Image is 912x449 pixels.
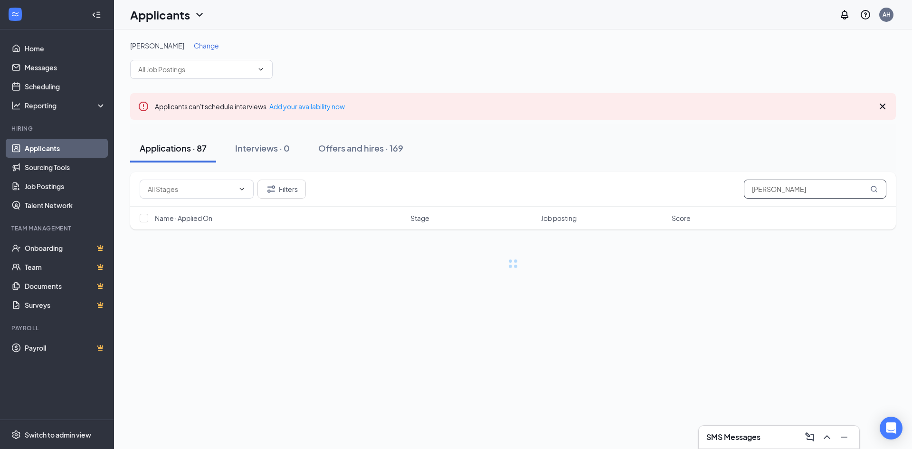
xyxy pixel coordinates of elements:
[860,9,871,20] svg: QuestionInfo
[410,213,429,223] span: Stage
[25,239,106,258] a: OnboardingCrown
[11,101,21,110] svg: Analysis
[11,224,104,232] div: Team Management
[877,101,888,112] svg: Cross
[838,431,850,443] svg: Minimize
[25,196,106,215] a: Talent Network
[266,183,277,195] svg: Filter
[25,158,106,177] a: Sourcing Tools
[672,213,691,223] span: Score
[155,213,212,223] span: Name · Applied On
[870,185,878,193] svg: MagnifyingGlass
[839,9,850,20] svg: Notifications
[25,77,106,96] a: Scheduling
[25,277,106,296] a: DocumentsCrown
[238,185,246,193] svg: ChevronDown
[148,184,234,194] input: All Stages
[836,430,852,445] button: Minimize
[819,430,835,445] button: ChevronUp
[130,41,184,50] span: [PERSON_NAME]
[25,101,106,110] div: Reporting
[706,432,760,442] h3: SMS Messages
[138,101,149,112] svg: Error
[194,9,205,20] svg: ChevronDown
[155,102,345,111] span: Applicants can't schedule interviews.
[11,124,104,133] div: Hiring
[130,7,190,23] h1: Applicants
[257,66,265,73] svg: ChevronDown
[11,430,21,439] svg: Settings
[194,41,219,50] span: Change
[269,102,345,111] a: Add your availability now
[25,39,106,58] a: Home
[11,324,104,332] div: Payroll
[25,338,106,357] a: PayrollCrown
[318,142,403,154] div: Offers and hires · 169
[25,58,106,77] a: Messages
[257,180,306,199] button: Filter Filters
[235,142,290,154] div: Interviews · 0
[25,296,106,315] a: SurveysCrown
[880,417,902,439] div: Open Intercom Messenger
[541,213,577,223] span: Job posting
[821,431,833,443] svg: ChevronUp
[804,431,816,443] svg: ComposeMessage
[25,177,106,196] a: Job Postings
[140,142,207,154] div: Applications · 87
[92,10,101,19] svg: Collapse
[883,10,891,19] div: AH
[802,430,817,445] button: ComposeMessage
[744,180,886,199] input: Search in applications
[10,10,20,19] svg: WorkstreamLogo
[25,258,106,277] a: TeamCrown
[138,64,253,75] input: All Job Postings
[25,139,106,158] a: Applicants
[25,430,91,439] div: Switch to admin view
